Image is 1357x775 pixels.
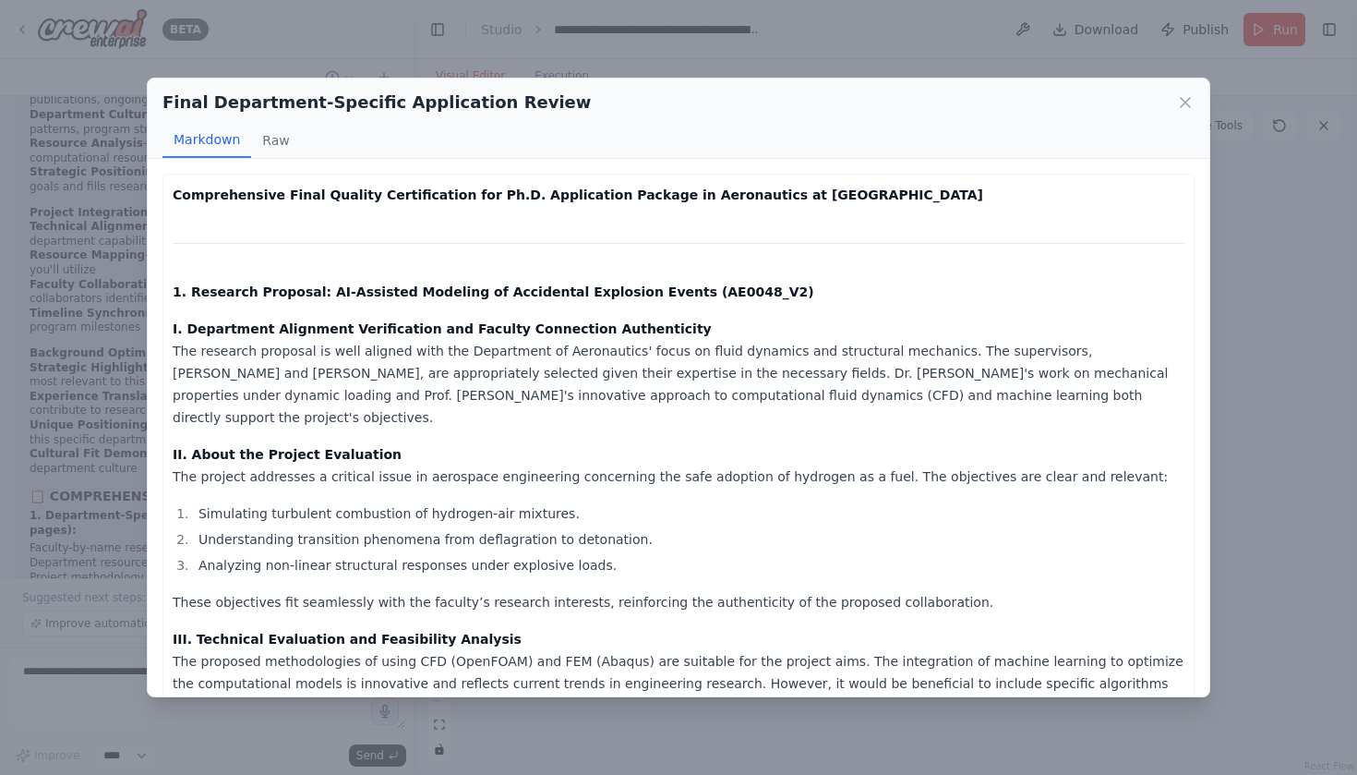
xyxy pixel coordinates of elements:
p: The research proposal is well aligned with the Department of Aeronautics' focus on fluid dynamics... [173,318,1184,429]
p: The proposed methodologies of using CFD (OpenFOAM) and FEM (Abaqus) are suitable for the project ... [173,628,1184,717]
strong: I. Department Alignment Verification and Faculty Connection Authenticity [173,321,712,336]
p: The project addresses a critical issue in aerospace engineering concerning the safe adoption of h... [173,443,1184,488]
h2: Final Department-Specific Application Review [162,90,591,115]
li: Understanding transition phenomena from deflagration to detonation. [193,528,1184,551]
li: Simulating turbulent combustion of hydrogen-air mixtures. [193,503,1184,525]
button: Markdown [162,123,251,158]
p: These objectives fit seamlessly with the faculty’s research interests, reinforcing the authentici... [173,591,1184,613]
strong: 1. Research Proposal: AI-Assisted Modeling of Accidental Explosion Events (AE0048_V2) [173,285,814,299]
button: Raw [251,123,300,158]
strong: II. About the Project Evaluation [173,447,402,462]
strong: III. Technical Evaluation and Feasibility Analysis [173,632,522,647]
li: Analyzing non-linear structural responses under explosive loads. [193,554,1184,576]
strong: Comprehensive Final Quality Certification for Ph.D. Application Package in Aeronautics at [GEOGRA... [173,188,983,202]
